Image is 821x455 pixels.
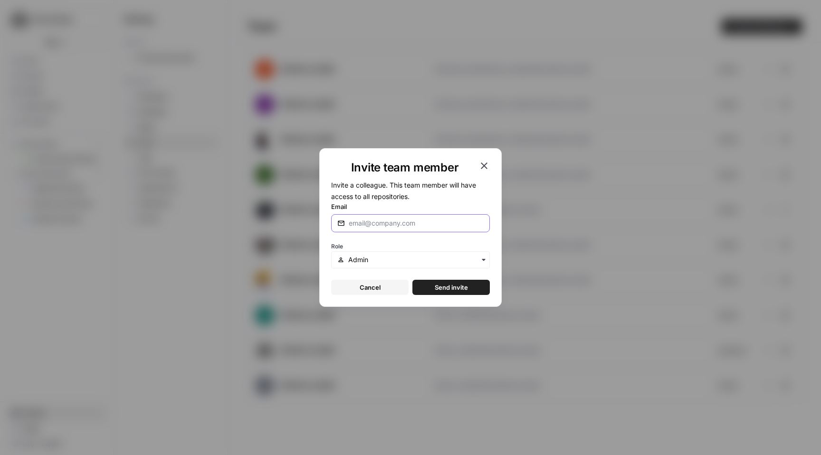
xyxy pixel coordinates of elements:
span: Cancel [360,283,381,292]
label: Email [331,202,490,211]
span: Send invite [435,283,468,292]
h1: Invite team member [331,160,478,175]
span: Invite a colleague. This team member will have access to all repositories. [331,181,476,200]
input: email@company.com [349,218,484,228]
input: Admin [348,255,484,265]
button: Cancel [331,280,409,295]
span: Role [331,243,343,250]
button: Send invite [412,280,490,295]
